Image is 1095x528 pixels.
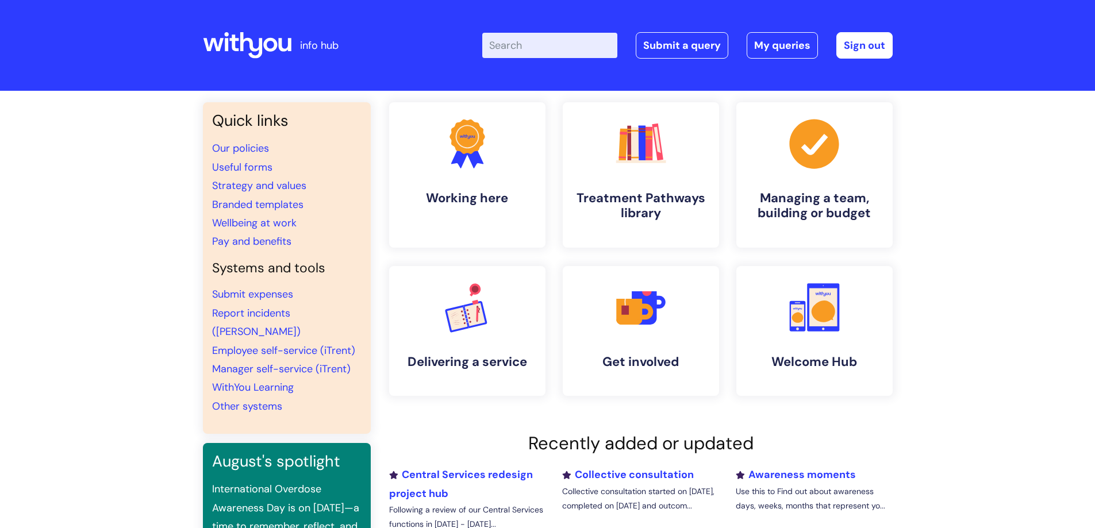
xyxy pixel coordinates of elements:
[212,234,291,248] a: Pay and benefits
[212,141,269,155] a: Our policies
[746,354,883,369] h4: Welcome Hub
[747,32,818,59] a: My queries
[212,111,362,130] h3: Quick links
[572,191,710,221] h4: Treatment Pathways library
[212,198,303,211] a: Branded templates
[736,468,856,481] a: Awareness moments
[212,306,301,338] a: Report incidents ([PERSON_NAME])
[562,468,694,481] a: Collective consultation
[389,433,893,454] h2: Recently added or updated
[212,380,294,394] a: WithYou Learning
[212,179,306,192] a: Strategy and values
[562,484,719,513] p: Collective consultation started on [DATE], completed on [DATE] and outcom...
[212,160,272,174] a: Useful forms
[212,344,355,357] a: Employee self-service (iTrent)
[212,287,293,301] a: Submit expenses
[836,32,893,59] a: Sign out
[212,362,351,376] a: Manager self-service (iTrent)
[389,468,533,500] a: Central Services redesign project hub
[482,33,617,58] input: Search
[398,354,536,369] h4: Delivering a service
[212,452,362,471] h3: August's spotlight
[398,191,536,206] h4: Working here
[482,32,893,59] div: | -
[212,399,282,413] a: Other systems
[212,260,362,276] h4: Systems and tools
[563,102,719,248] a: Treatment Pathways library
[736,102,893,248] a: Managing a team, building or budget
[736,484,892,513] p: Use this to Find out about awareness days, weeks, months that represent yo...
[572,354,710,369] h4: Get involved
[746,191,883,221] h4: Managing a team, building or budget
[389,102,545,248] a: Working here
[212,216,297,230] a: Wellbeing at work
[563,266,719,396] a: Get involved
[736,266,893,396] a: Welcome Hub
[389,266,545,396] a: Delivering a service
[636,32,728,59] a: Submit a query
[300,36,339,55] p: info hub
